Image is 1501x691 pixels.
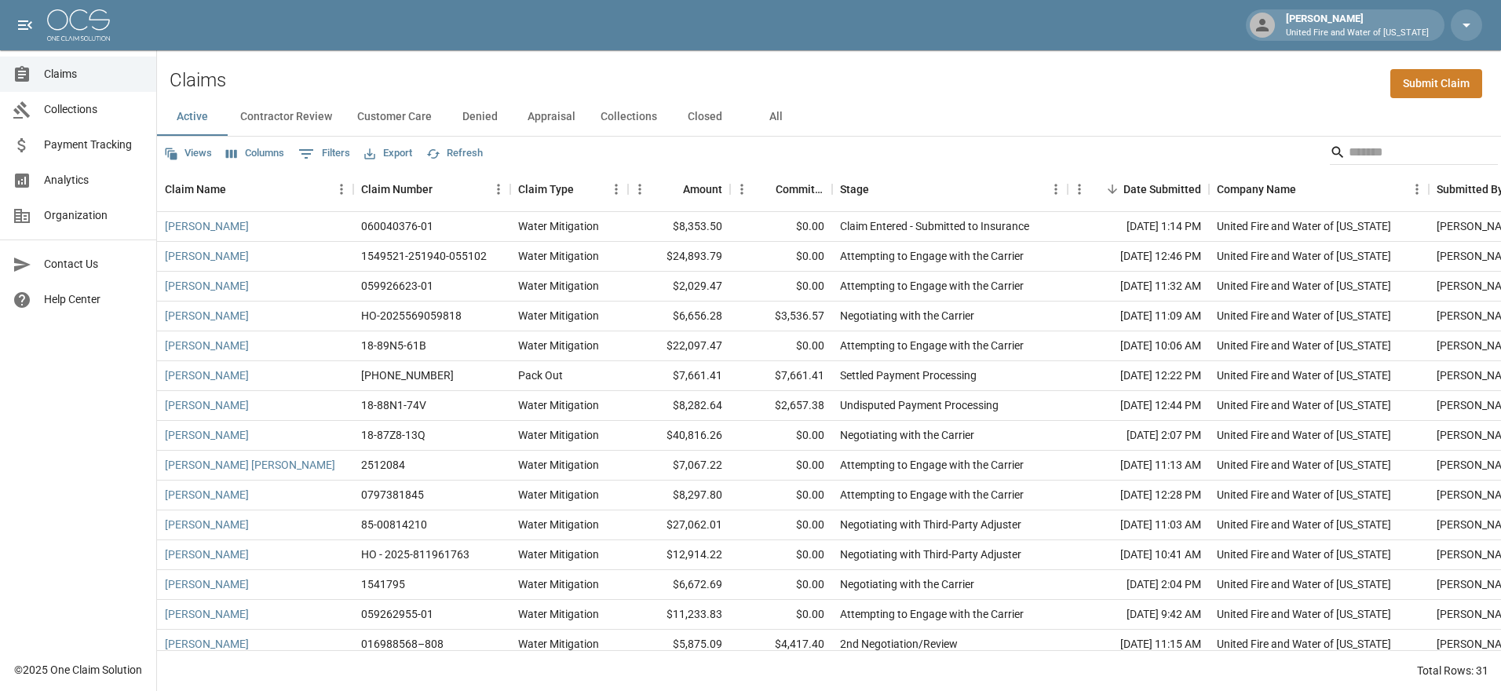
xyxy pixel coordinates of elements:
[518,278,599,294] div: Water Mitigation
[361,457,405,473] div: 2512084
[869,178,891,200] button: Sort
[730,212,832,242] div: $0.00
[730,540,832,570] div: $0.00
[1068,570,1209,600] div: [DATE] 2:04 PM
[840,457,1024,473] div: Attempting to Engage with the Carrier
[628,177,652,201] button: Menu
[518,576,599,592] div: Water Mitigation
[510,167,628,211] div: Claim Type
[444,98,515,136] button: Denied
[1217,278,1391,294] div: United Fire and Water of Louisiana
[1217,517,1391,532] div: United Fire and Water of Louisiana
[360,141,416,166] button: Export
[840,218,1029,234] div: Claim Entered - Submitted to Insurance
[1217,606,1391,622] div: United Fire and Water of Louisiana
[1068,361,1209,391] div: [DATE] 12:22 PM
[1217,547,1391,562] div: United Fire and Water of Louisiana
[840,427,974,443] div: Negotiating with the Carrier
[165,278,249,294] a: [PERSON_NAME]
[730,167,832,211] div: Committed Amount
[628,600,730,630] div: $11,233.83
[361,167,433,211] div: Claim Number
[518,457,599,473] div: Water Mitigation
[165,167,226,211] div: Claim Name
[604,177,628,201] button: Menu
[683,167,722,211] div: Amount
[1068,242,1209,272] div: [DATE] 12:46 PM
[1068,167,1209,211] div: Date Submitted
[222,141,288,166] button: Select columns
[1217,338,1391,353] div: United Fire and Water of Louisiana
[1286,27,1429,40] p: United Fire and Water of [US_STATE]
[165,636,249,652] a: [PERSON_NAME]
[1068,540,1209,570] div: [DATE] 10:41 AM
[832,167,1068,211] div: Stage
[840,248,1024,264] div: Attempting to Engage with the Carrier
[1101,178,1123,200] button: Sort
[165,487,249,503] a: [PERSON_NAME]
[628,272,730,302] div: $2,029.47
[840,278,1024,294] div: Attempting to Engage with the Carrier
[518,338,599,353] div: Water Mitigation
[14,662,142,678] div: © 2025 One Claim Solution
[518,517,599,532] div: Water Mitigation
[1068,630,1209,660] div: [DATE] 11:15 AM
[628,242,730,272] div: $24,893.79
[1217,457,1391,473] div: United Fire and Water of Louisiana
[730,421,832,451] div: $0.00
[628,540,730,570] div: $12,914.22
[730,600,832,630] div: $0.00
[628,212,730,242] div: $8,353.50
[515,98,588,136] button: Appraisal
[840,636,958,652] div: 2nd Negotiation/Review
[9,9,41,41] button: open drawer
[1068,600,1209,630] div: [DATE] 9:42 AM
[1405,177,1429,201] button: Menu
[840,517,1021,532] div: Negotiating with Third-Party Adjuster
[730,570,832,600] div: $0.00
[1217,367,1391,383] div: United Fire and Water of Louisiana
[165,338,249,353] a: [PERSON_NAME]
[518,218,599,234] div: Water Mitigation
[361,218,433,234] div: 060040376-01
[1068,302,1209,331] div: [DATE] 11:09 AM
[165,218,249,234] a: [PERSON_NAME]
[730,630,832,660] div: $4,417.40
[44,291,144,308] span: Help Center
[1217,576,1391,592] div: United Fire and Water of Louisiana
[361,606,433,622] div: 059262955-01
[1217,308,1391,324] div: United Fire and Water of Louisiana
[157,167,353,211] div: Claim Name
[628,510,730,540] div: $27,062.01
[361,367,454,383] div: 01-009-017386
[165,308,249,324] a: [PERSON_NAME]
[1068,451,1209,481] div: [DATE] 11:13 AM
[730,481,832,510] div: $0.00
[157,98,1501,136] div: dynamic tabs
[1217,397,1391,413] div: United Fire and Water of Louisiana
[47,9,110,41] img: ocs-logo-white-transparent.png
[628,331,730,361] div: $22,097.47
[44,172,144,188] span: Analytics
[165,397,249,413] a: [PERSON_NAME]
[165,606,249,622] a: [PERSON_NAME]
[44,137,144,153] span: Payment Tracking
[730,391,832,421] div: $2,657.38
[44,256,144,272] span: Contact Us
[730,302,832,331] div: $3,536.57
[165,517,249,532] a: [PERSON_NAME]
[628,481,730,510] div: $8,297.80
[840,367,977,383] div: Settled Payment Processing
[518,308,599,324] div: Water Mitigation
[518,167,574,211] div: Claim Type
[730,510,832,540] div: $0.00
[1217,248,1391,264] div: United Fire and Water of Louisiana
[1390,69,1482,98] a: Submit Claim
[840,338,1024,353] div: Attempting to Engage with the Carrier
[730,177,754,201] button: Menu
[840,487,1024,503] div: Attempting to Engage with the Carrier
[228,98,345,136] button: Contractor Review
[160,141,216,166] button: Views
[518,547,599,562] div: Water Mitigation
[170,69,226,92] h2: Claims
